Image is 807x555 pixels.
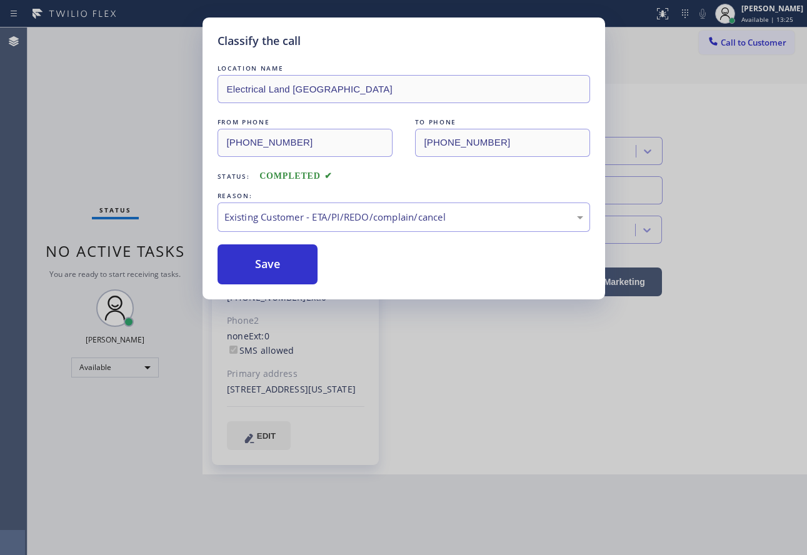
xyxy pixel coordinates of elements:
[218,189,590,202] div: REASON:
[224,210,583,224] div: Existing Customer - ETA/PI/REDO/complain/cancel
[218,172,250,181] span: Status:
[218,62,590,75] div: LOCATION NAME
[415,116,590,129] div: TO PHONE
[218,116,393,129] div: FROM PHONE
[218,129,393,157] input: From phone
[259,171,332,181] span: COMPLETED
[218,32,301,49] h5: Classify the call
[415,129,590,157] input: To phone
[218,244,318,284] button: Save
